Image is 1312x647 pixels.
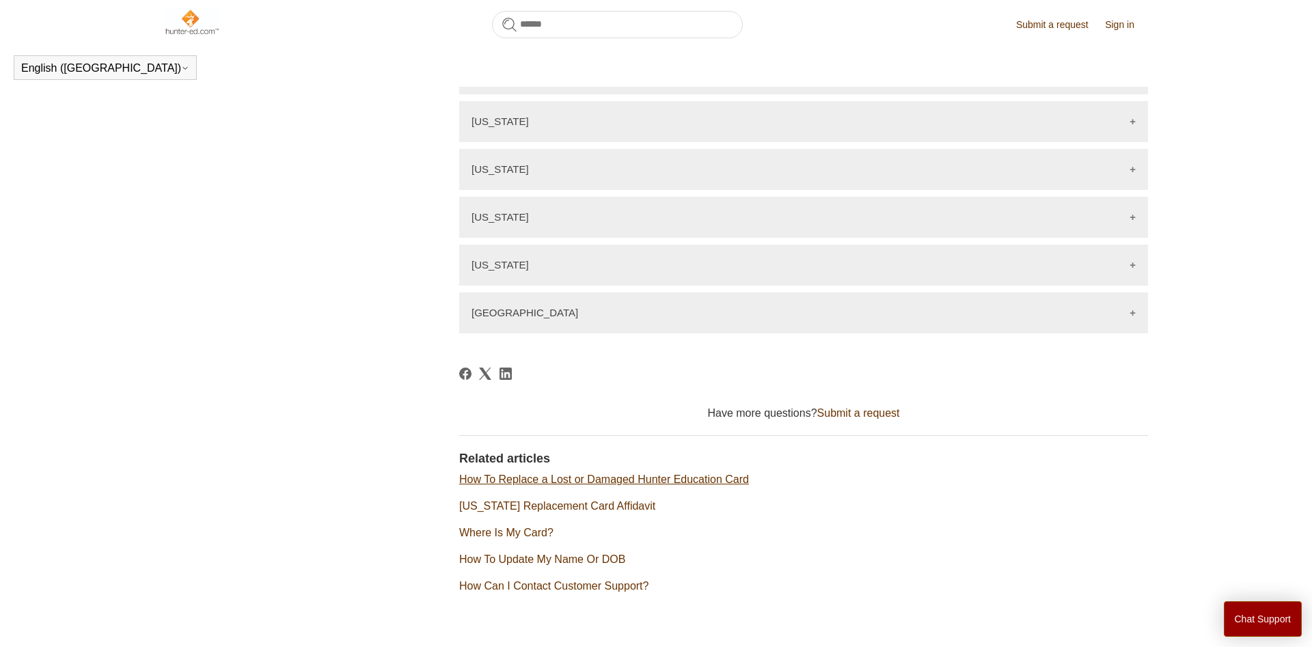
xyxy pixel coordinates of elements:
p: [US_STATE] [471,163,529,175]
a: How To Update My Name Or DOB [459,553,625,565]
a: LinkedIn [500,368,512,380]
a: Where Is My Card? [459,527,553,538]
a: [US_STATE] Replacement Card Affidavit [459,500,655,512]
p: [US_STATE] [471,115,529,127]
a: Submit a request [817,407,900,419]
a: Sign in [1105,18,1148,32]
input: Search [492,11,743,38]
p: [GEOGRAPHIC_DATA] [471,307,578,318]
a: Submit a request [1016,18,1102,32]
button: English ([GEOGRAPHIC_DATA]) [21,62,189,74]
h2: Related articles [459,450,1148,468]
a: How Can I Contact Customer Support? [459,580,648,592]
svg: Share this page on X Corp [479,368,491,380]
img: Hunter-Ed Help Center home page [164,8,219,36]
a: How To Replace a Lost or Damaged Hunter Education Card [459,473,749,485]
a: X Corp [479,368,491,380]
svg: Share this page on LinkedIn [500,368,512,380]
div: Have more questions? [459,405,1148,422]
button: Chat Support [1224,601,1302,637]
p: [US_STATE] [471,211,529,223]
svg: Share this page on Facebook [459,368,471,380]
a: Facebook [459,368,471,380]
p: [US_STATE] [471,259,529,271]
